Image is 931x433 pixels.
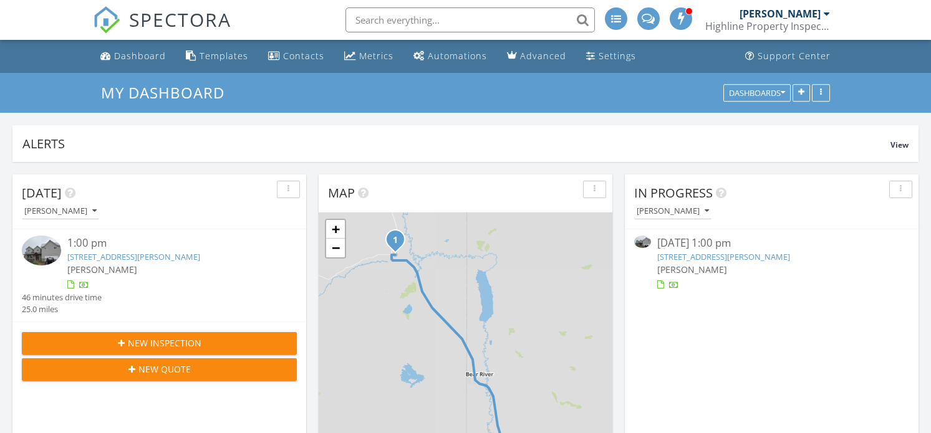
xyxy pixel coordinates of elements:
div: Advanced [520,50,566,62]
a: [STREET_ADDRESS][PERSON_NAME] [657,251,790,262]
img: 9371351%2Fcover_photos%2Fr14B6TM7MqgLTqYZ7j2g%2Fsmall.jpg [22,236,61,265]
a: Templates [181,45,253,68]
div: Automations [428,50,487,62]
span: [DATE] [22,184,62,201]
div: [PERSON_NAME] [637,207,709,216]
div: [PERSON_NAME] [740,7,821,20]
a: Metrics [339,45,398,68]
img: The Best Home Inspection Software - Spectora [93,6,120,34]
div: Highline Property Inspections [705,20,830,32]
span: Map [328,184,355,201]
a: Support Center [740,45,836,68]
div: 25.0 miles [22,303,102,315]
div: Metrics [359,50,393,62]
span: In Progress [634,184,713,201]
div: Support Center [758,50,831,62]
a: Zoom out [326,239,345,257]
div: 1:00 pm [67,236,274,251]
div: Alerts [22,135,890,152]
a: SPECTORA [93,17,231,43]
span: View [890,140,909,150]
span: SPECTORA [129,6,231,32]
button: [PERSON_NAME] [22,203,99,220]
span: New Quote [138,363,191,376]
div: Dashboards [729,88,785,97]
i: 1 [393,236,398,245]
button: Dashboards [723,84,791,102]
div: 180 E Center St, Woodruff, UT 84086 [395,239,403,247]
a: Settings [581,45,641,68]
div: Settings [599,50,636,62]
a: Contacts [263,45,329,68]
a: Zoom in [326,220,345,239]
img: 9371351%2Fcover_photos%2Fr14B6TM7MqgLTqYZ7j2g%2Fsmall.jpg [634,236,651,248]
button: New Inspection [22,332,297,354]
a: My Dashboard [101,82,235,103]
div: [DATE] 1:00 pm [657,236,887,251]
a: [DATE] 1:00 pm [STREET_ADDRESS][PERSON_NAME] [PERSON_NAME] [634,236,909,291]
div: Templates [200,50,248,62]
a: Advanced [502,45,571,68]
input: Search everything... [345,7,595,32]
a: Automations (Advanced) [408,45,492,68]
div: Contacts [283,50,324,62]
div: [PERSON_NAME] [24,207,97,216]
span: [PERSON_NAME] [67,264,137,275]
div: Dashboard [114,50,166,62]
a: [STREET_ADDRESS][PERSON_NAME] [67,251,200,262]
span: New Inspection [128,336,201,350]
a: 1:00 pm [STREET_ADDRESS][PERSON_NAME] [PERSON_NAME] 46 minutes drive time 25.0 miles [22,236,297,315]
span: [PERSON_NAME] [657,264,727,275]
a: Dashboard [95,45,171,68]
button: [PERSON_NAME] [634,203,712,220]
button: New Quote [22,358,297,381]
div: 46 minutes drive time [22,292,102,303]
